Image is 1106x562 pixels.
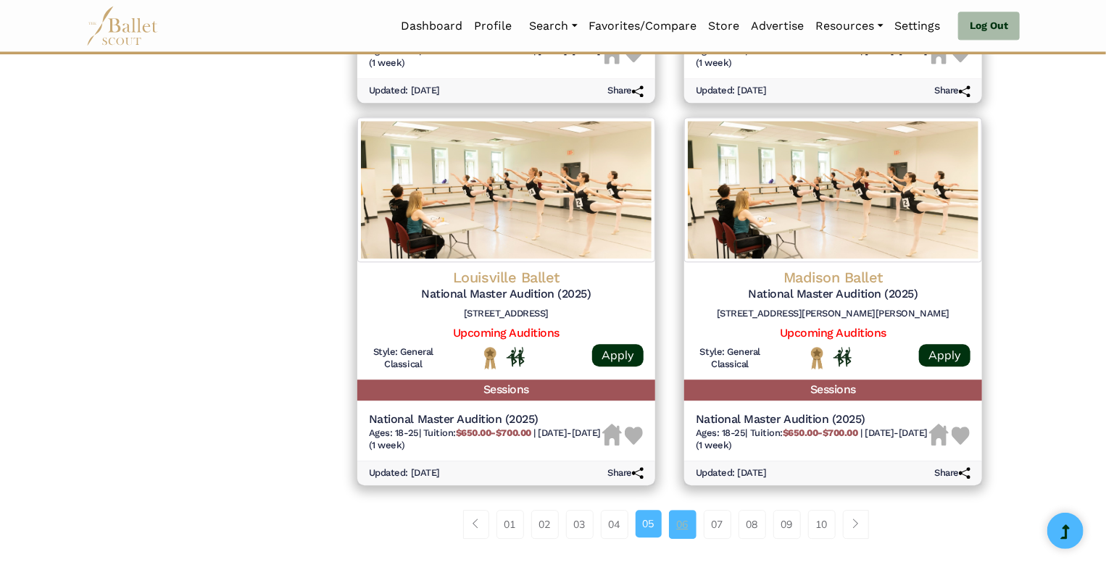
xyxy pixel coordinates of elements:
a: Log Out [958,12,1020,41]
a: Profile [469,11,518,41]
b: $650.00-$700.00 [456,427,531,438]
h4: Madison Ballet [696,268,970,287]
span: [DATE]-[DATE] (1 week) [696,427,928,450]
a: Settings [889,11,947,41]
img: Housing Unavailable [929,424,949,445]
img: In Person [507,347,525,366]
h6: | | [369,427,602,452]
a: Search [524,11,583,41]
span: [DATE]-[DATE] (1 week) [696,45,928,68]
h6: [STREET_ADDRESS] [369,308,644,320]
a: Dashboard [396,11,469,41]
h6: Share [934,467,970,479]
a: 03 [566,510,594,539]
a: 10 [808,510,836,539]
h6: Share [607,467,644,479]
img: Logo [357,117,655,262]
h5: National Master Audition (2025) [369,287,644,302]
img: Logo [684,117,982,262]
a: Store [703,11,746,41]
h6: Share [934,85,970,97]
a: Apply [592,344,644,366]
a: 05 [636,510,662,537]
a: Advertise [746,11,810,41]
img: Heart [625,427,643,445]
a: 01 [496,510,524,539]
a: 08 [739,510,766,539]
h5: Sessions [684,379,982,400]
a: 07 [704,510,731,539]
a: Upcoming Auditions [780,326,886,340]
h6: Style: General Classical [369,346,438,371]
h6: | | [696,45,929,70]
span: [DATE]-[DATE] (1 week) [369,427,601,450]
h6: | | [369,45,602,70]
h6: Style: General Classical [696,346,765,371]
h5: National Master Audition (2025) [369,412,602,427]
a: 06 [669,510,697,539]
h6: Updated: [DATE] [696,467,767,479]
a: Apply [919,344,970,366]
h4: Louisville Ballet [369,268,644,287]
span: Tuition: [750,427,861,438]
h5: National Master Audition (2025) [696,287,970,302]
span: [DATE]-[DATE] (1 week) [369,45,601,68]
h6: Updated: [DATE] [369,85,440,97]
a: 04 [601,510,628,539]
h5: Sessions [357,379,655,400]
img: Heart [952,427,970,445]
span: Ages: 18-25 [696,427,746,438]
a: Upcoming Auditions [453,326,560,340]
a: 09 [773,510,801,539]
a: 02 [531,510,559,539]
h5: National Master Audition (2025) [696,412,929,427]
img: National [808,346,826,369]
h6: Share [607,85,644,97]
nav: Page navigation example [463,510,877,539]
a: Resources [810,11,889,41]
h6: Updated: [DATE] [696,85,767,97]
b: $650.00-$700.00 [783,427,858,438]
h6: [STREET_ADDRESS][PERSON_NAME][PERSON_NAME] [696,308,970,320]
img: National [481,346,499,369]
img: Housing Unavailable [602,424,622,445]
a: Favorites/Compare [583,11,703,41]
span: Tuition: [423,427,534,438]
span: Ages: 18-25 [369,427,419,438]
h6: Updated: [DATE] [369,467,440,479]
h6: | | [696,427,929,452]
img: In Person [833,347,852,366]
